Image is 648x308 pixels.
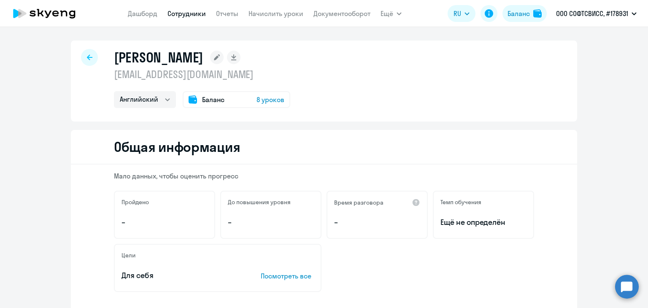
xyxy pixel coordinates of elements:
[261,271,314,281] p: Посмотреть все
[248,9,303,18] a: Начислить уроки
[121,270,235,281] p: Для себя
[114,68,290,81] p: [EMAIL_ADDRESS][DOMAIN_NAME]
[121,198,149,206] h5: Пройдено
[216,9,238,18] a: Отчеты
[202,95,224,105] span: Баланс
[121,217,208,228] p: –
[381,8,393,19] span: Ещё
[334,199,383,206] h5: Время разговора
[114,171,534,181] p: Мало данных, чтобы оценить прогресс
[381,5,402,22] button: Ещё
[313,9,370,18] a: Документооборот
[440,217,526,228] span: Ещё не определён
[552,3,641,24] button: ООО СОФТСВИСС, #178931
[502,5,547,22] button: Балансbalance
[454,8,461,19] span: RU
[508,8,530,19] div: Баланс
[128,9,157,18] a: Дашборд
[114,138,240,155] h2: Общая информация
[167,9,206,18] a: Сотрудники
[121,251,135,259] h5: Цели
[334,217,420,228] p: –
[448,5,475,22] button: RU
[228,217,314,228] p: –
[114,49,203,66] h1: [PERSON_NAME]
[440,198,481,206] h5: Темп обучения
[256,95,284,105] span: 8 уроков
[228,198,291,206] h5: До повышения уровня
[533,9,542,18] img: balance
[556,8,628,19] p: ООО СОФТСВИСС, #178931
